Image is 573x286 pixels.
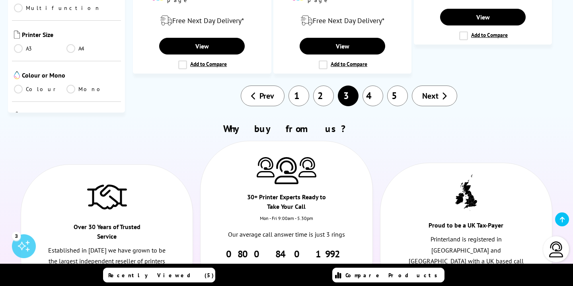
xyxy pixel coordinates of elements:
[319,60,367,69] label: Add to Compare
[313,86,334,106] a: 2
[288,86,309,106] a: 1
[440,9,526,25] a: View
[455,174,477,211] img: UK tax payer
[14,112,25,121] img: Technology
[332,268,444,282] a: Compare Products
[257,157,275,177] img: Printer Experts
[14,4,101,12] a: Multifunction
[241,86,285,106] a: Prev
[66,44,119,53] a: A4
[278,10,407,32] div: modal_delivery
[226,248,347,260] a: 0800 840 1992
[422,91,439,101] span: Next
[363,86,383,106] a: 4
[64,222,150,245] div: Over 30 Years of Trusted Service
[159,38,245,54] a: View
[87,181,127,212] img: Trusted Service
[412,86,457,106] a: Next
[12,232,21,240] div: 3
[275,157,298,185] img: Printer Experts
[14,31,20,39] img: Printer Size
[459,31,508,40] label: Add to Compare
[103,268,215,282] a: Recently Viewed (5)
[244,192,329,215] div: 30+ Printer Experts Ready to Take Your Call
[108,272,214,279] span: Recently Viewed (5)
[14,44,66,53] a: A3
[387,86,408,106] a: 5
[345,272,442,279] span: Compare Products
[226,229,347,240] p: Our average call answer time is just 3 rings
[298,157,316,177] img: Printer Experts
[300,38,385,54] a: View
[14,71,20,79] img: Colour or Mono
[14,85,66,93] a: Colour
[66,85,119,93] a: Mono
[27,112,119,123] span: Technology
[137,10,267,32] div: modal_delivery
[17,123,556,135] h2: Why buy from us?
[22,31,119,40] span: Printer Size
[22,71,119,81] span: Colour or Mono
[201,215,372,229] div: Mon - Fri 9:00am - 5.30pm
[423,220,509,234] div: Proud to be a UK Tax-Payer
[178,60,227,69] label: Add to Compare
[548,241,564,257] img: user-headset-light.svg
[259,91,274,101] span: Prev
